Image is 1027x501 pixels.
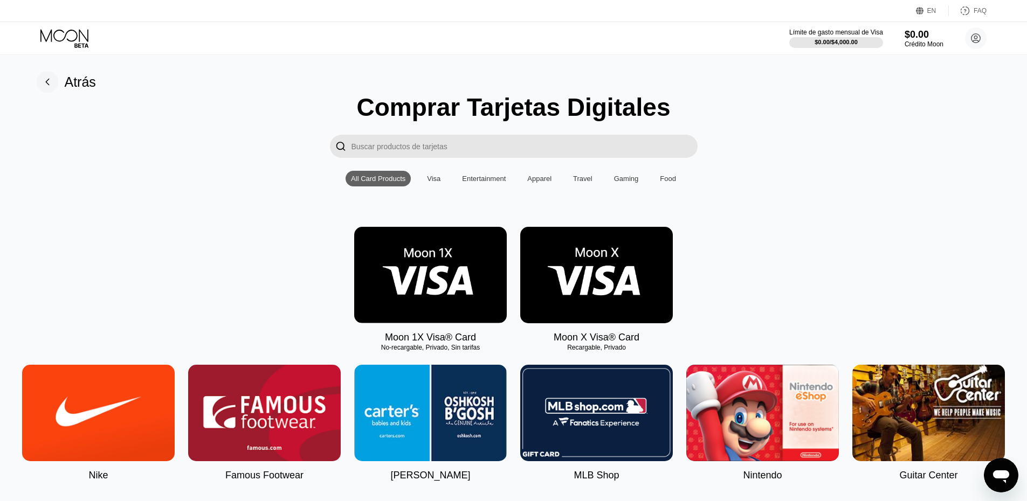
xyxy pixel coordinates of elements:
div:  [335,140,346,152]
div: Gaming [609,171,644,186]
div: Límite de gasto mensual de Visa [789,29,883,36]
div: Recargable, Privado [520,344,673,351]
div: $0.00 / $4,000.00 [815,39,858,45]
div: Visa [427,175,440,183]
div: Atrás [37,71,96,93]
iframe: Botón para iniciar la ventana de mensajería [984,458,1018,492]
div: FAQ [949,5,987,16]
div: EN [927,7,936,15]
div: Gaming [614,175,639,183]
div: $0.00Crédito Moon [905,29,943,48]
div: No-recargable, Privado, Sin tarifas [354,344,507,351]
div: Entertainment [462,175,506,183]
div: Famous Footwear [225,470,304,481]
div: EN [916,5,949,16]
div: Moon X Visa® Card [554,332,639,343]
div: Food [654,171,681,186]
div: Entertainment [457,171,511,186]
div: Crédito Moon [905,40,943,48]
div:  [330,135,351,158]
div: FAQ [974,7,987,15]
div: Límite de gasto mensual de Visa$0.00/$4,000.00 [789,29,883,48]
input: Search card products [351,135,698,158]
div: All Card Products [351,175,405,183]
div: Nike [88,470,108,481]
div: All Card Products [346,171,411,186]
div: Nintendo [743,470,782,481]
div: Moon 1X Visa® Card [385,332,476,343]
div: Atrás [65,74,96,90]
div: Travel [573,175,592,183]
div: Apparel [527,175,552,183]
div: $0.00 [905,29,943,40]
div: Travel [568,171,598,186]
div: Food [660,175,676,183]
div: [PERSON_NAME] [390,470,470,481]
div: Apparel [522,171,557,186]
div: Comprar Tarjetas Digitales [356,93,670,122]
div: MLB Shop [574,470,619,481]
div: Guitar Center [899,470,957,481]
div: Visa [422,171,446,186]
